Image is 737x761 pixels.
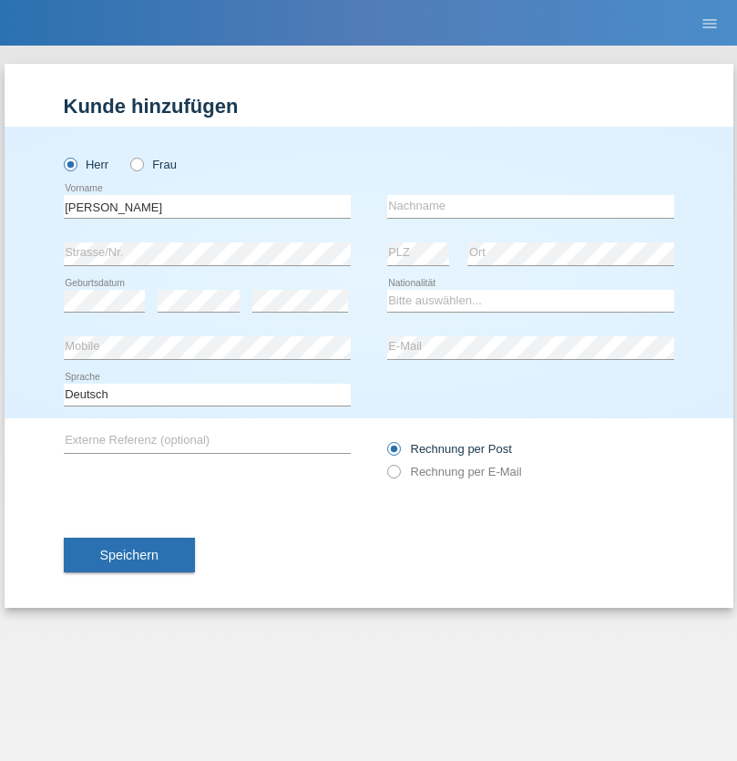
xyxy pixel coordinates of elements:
[64,158,76,170] input: Herr
[64,538,195,572] button: Speichern
[387,465,399,488] input: Rechnung per E-Mail
[130,158,142,170] input: Frau
[387,442,512,456] label: Rechnung per Post
[100,548,159,562] span: Speichern
[387,442,399,465] input: Rechnung per Post
[701,15,719,33] i: menu
[387,465,522,478] label: Rechnung per E-Mail
[130,158,177,171] label: Frau
[64,95,674,118] h1: Kunde hinzufügen
[691,17,728,28] a: menu
[64,158,109,171] label: Herr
